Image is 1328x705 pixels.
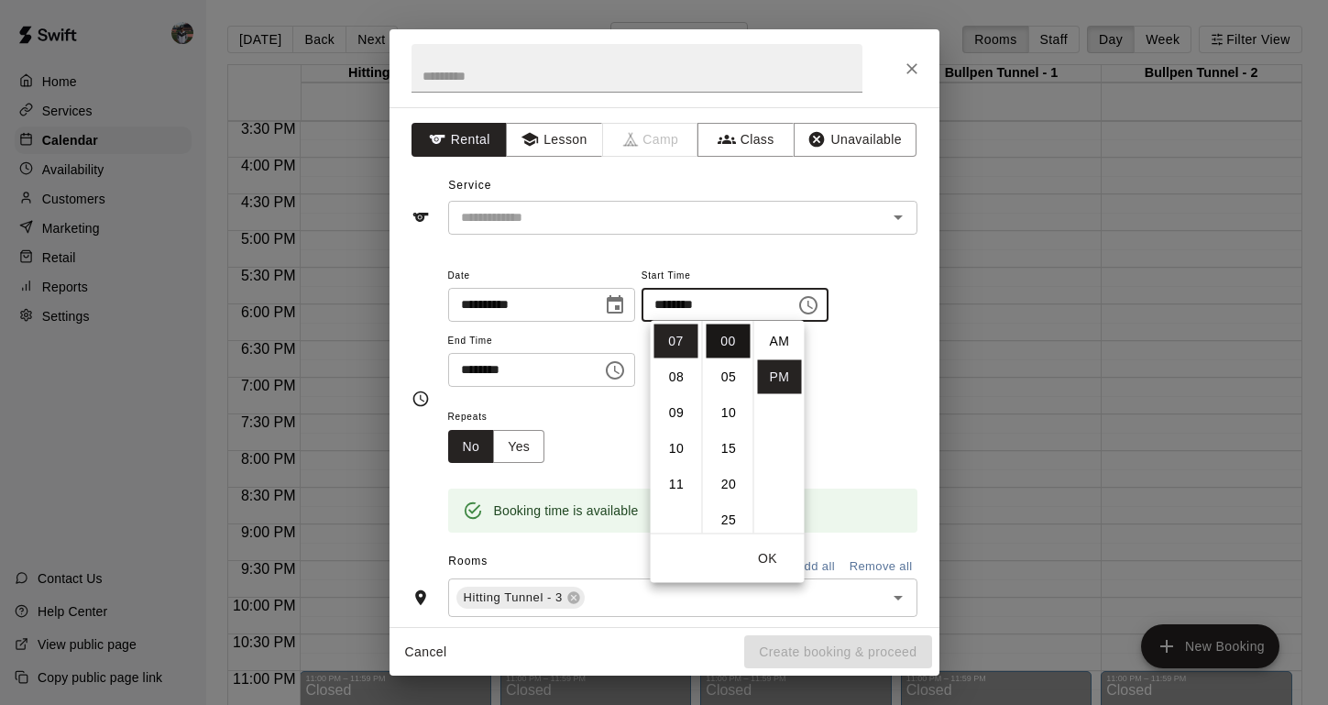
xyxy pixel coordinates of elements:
button: Lesson [506,123,602,157]
span: End Time [448,329,635,354]
li: 5 minutes [707,360,751,394]
div: Booking time is available [494,494,639,527]
button: Class [697,123,794,157]
span: Start Time [642,264,829,289]
svg: Rooms [412,589,430,607]
li: 15 minutes [707,432,751,466]
button: Yes [493,430,544,464]
button: No [448,430,495,464]
li: PM [758,360,802,394]
button: Remove all [845,553,917,581]
li: 20 minutes [707,468,751,501]
span: Service [448,179,491,192]
li: 0 minutes [707,325,751,358]
li: 8 hours [654,360,698,394]
button: Unavailable [794,123,916,157]
span: Repeats [448,405,560,430]
span: Hitting Tunnel - 3 [456,589,570,607]
div: Hitting Tunnel - 3 [456,587,585,609]
button: Close [895,52,928,85]
button: Choose date, selected date is Aug 19, 2025 [597,287,633,324]
li: 10 minutes [707,396,751,430]
li: 25 minutes [707,503,751,537]
button: Add all [786,553,845,581]
button: OK [739,542,797,576]
span: Rooms [448,555,488,567]
li: AM [758,325,802,358]
button: Rental [412,123,508,157]
li: 11 hours [654,468,698,501]
svg: Service [412,208,430,226]
li: 10 hours [654,432,698,466]
li: 9 hours [654,396,698,430]
ul: Select meridiem [753,321,805,534]
span: Camps can only be created in the Services page [603,123,699,157]
li: 7 hours [654,325,698,358]
div: outlined button group [448,430,545,464]
button: Choose time, selected time is 7:00 PM [790,287,827,324]
button: Open [885,204,911,230]
ul: Select hours [651,321,702,534]
ul: Select minutes [702,321,753,534]
button: Cancel [397,635,455,669]
span: Date [448,264,635,289]
svg: Timing [412,390,430,408]
button: Choose time, selected time is 7:45 PM [597,352,633,389]
button: Open [885,585,911,611]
